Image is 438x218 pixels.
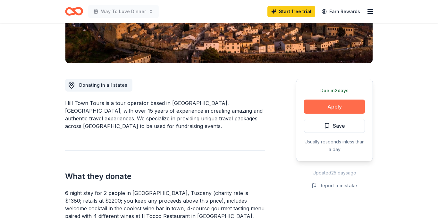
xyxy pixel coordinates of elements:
a: Earn Rewards [318,6,364,17]
div: Hill Town Tours is a tour operator based in [GEOGRAPHIC_DATA], [GEOGRAPHIC_DATA], with over 15 ye... [65,99,265,130]
span: Donating in all states [79,82,127,88]
button: Apply [304,100,365,114]
div: Due in 2 days [304,87,365,94]
button: Report a mistake [312,182,357,190]
h2: What they donate [65,171,265,182]
button: Way To Love Dinner [88,5,159,18]
div: Updated 25 days ago [296,169,373,177]
a: Home [65,4,83,19]
span: Save [333,122,345,130]
div: Usually responds in less than a day [304,138,365,153]
span: Way To Love Dinner [101,8,146,15]
a: Start free trial [267,6,315,17]
button: Save [304,119,365,133]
